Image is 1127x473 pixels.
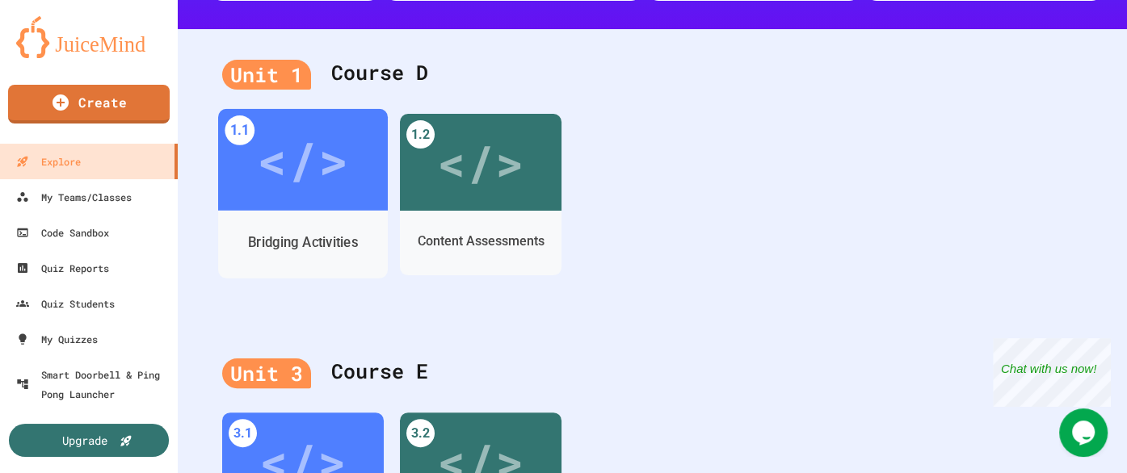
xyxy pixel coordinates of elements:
div: Quiz Students [16,294,115,313]
a: Create [8,85,170,123]
div: 1.1 [225,115,254,145]
div: Code Sandbox [16,223,109,242]
div: My Quizzes [16,329,98,349]
div: Bridging Activities [248,232,359,253]
div: Smart Doorbell & Ping Pong Launcher [16,365,171,404]
div: Content Assessments [418,232,545,251]
div: Explore [16,152,81,171]
div: Course E [222,340,1083,404]
img: logo-orange.svg [16,16,162,58]
div: Unit 3 [222,358,311,389]
div: 1.2 [406,120,435,149]
div: 3.1 [229,419,257,447]
div: Unit 1 [222,60,311,90]
iframe: chat widget [1059,408,1111,457]
div: Course D [222,41,1083,106]
div: 3.2 [406,419,435,447]
div: </> [437,126,524,199]
div: Quiz Reports [16,258,109,278]
div: </> [257,122,348,199]
div: Upgrade [62,432,107,449]
iframe: chat widget [993,338,1111,407]
div: My Teams/Classes [16,187,132,207]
